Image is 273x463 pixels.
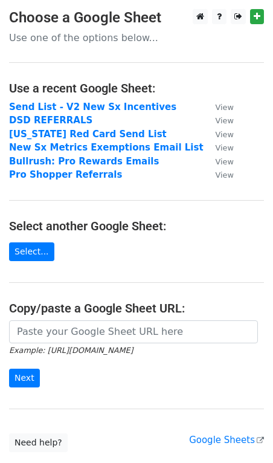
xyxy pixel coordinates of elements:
a: View [204,129,234,140]
a: Pro Shopper Referrals [9,169,122,180]
p: Use one of the options below... [9,31,264,44]
small: View [216,103,234,112]
input: Paste your Google Sheet URL here [9,320,258,343]
input: Next [9,369,40,387]
small: View [216,157,234,166]
a: View [204,156,234,167]
a: View [204,169,234,180]
small: View [216,170,234,180]
a: DSD REFERRALS [9,115,92,126]
a: View [204,102,234,112]
a: New Sx Metrics Exemptions Email List [9,142,204,153]
a: [US_STATE] Red Card Send List [9,129,167,140]
small: Example: [URL][DOMAIN_NAME] [9,346,133,355]
a: Bullrush: Pro Rewards Emails [9,156,159,167]
h4: Use a recent Google Sheet: [9,81,264,96]
h3: Choose a Google Sheet [9,9,264,27]
small: View [216,143,234,152]
h4: Select another Google Sheet: [9,219,264,233]
a: Send List - V2 New Sx Incentives [9,102,176,112]
a: Select... [9,242,54,261]
small: View [216,116,234,125]
a: View [204,115,234,126]
h4: Copy/paste a Google Sheet URL: [9,301,264,316]
a: Google Sheets [189,435,264,445]
a: Need help? [9,433,68,452]
small: View [216,130,234,139]
a: View [204,142,234,153]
